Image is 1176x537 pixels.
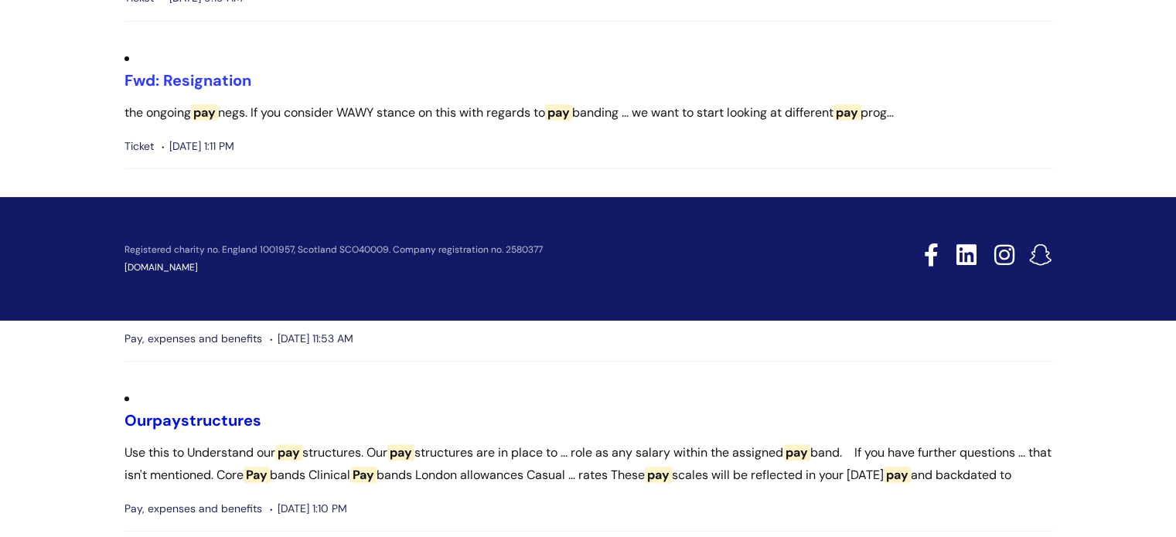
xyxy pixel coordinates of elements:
span: pay [191,104,218,121]
a: Fwd: Resignation [124,70,251,90]
p: the ongoing negs. If you consider WAWY stance on this with regards to banding ... we want to star... [124,102,1052,124]
span: Pay [244,467,270,483]
span: [DATE] 11:53 AM [270,329,353,348]
a: Ourpaystructures [124,410,261,430]
span: [DATE] 1:10 PM [270,499,347,518]
span: Pay [350,467,377,483]
span: pay [783,444,810,461]
span: pay [884,467,911,483]
span: pay [545,104,572,121]
span: Pay, expenses and benefits [124,499,262,518]
span: pay [152,410,181,430]
span: pay [645,467,672,483]
span: pay [833,104,861,121]
span: Pay, expenses and benefits [124,329,262,348]
span: pay [387,444,414,461]
span: [DATE] 1:11 PM [162,137,234,156]
p: Registered charity no. England 1001957, Scotland SCO40009. Company registration no. 2580377 [124,245,814,255]
a: [DOMAIN_NAME] [124,261,198,274]
p: Use this to Understand our structures. Our structures are in place to ... role as any salary with... [124,442,1052,487]
span: Ticket [124,137,154,156]
span: pay [275,444,302,461]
